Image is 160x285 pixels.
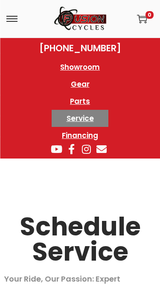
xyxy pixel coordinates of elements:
[52,127,108,144] a: Financing
[52,110,108,127] a: Service
[52,76,108,93] a: Gear
[52,93,108,110] a: Parts
[39,42,121,54] a: [PHONE_NUMBER]
[4,214,156,264] h2: Schedule Service
[53,6,107,31] img: Woostify mobile logo
[137,14,147,24] a: 0
[52,59,108,76] a: Showroom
